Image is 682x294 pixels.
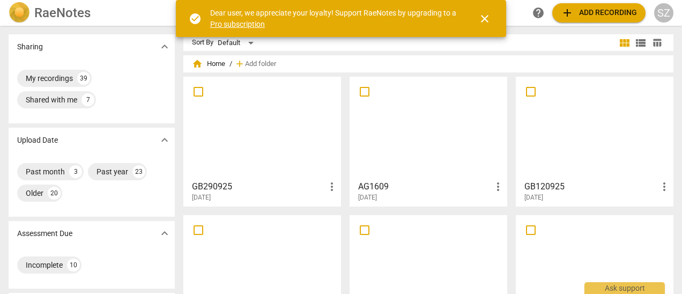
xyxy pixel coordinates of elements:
button: List view [633,35,649,51]
p: Upload Date [17,135,58,146]
p: Sharing [17,41,43,53]
span: expand_more [158,227,171,240]
div: Ask support [584,282,665,294]
div: My recordings [26,73,73,84]
img: Logo [9,2,30,24]
h3: GB120925 [524,180,658,193]
p: Assessment Due [17,228,72,239]
div: 23 [132,165,145,178]
span: add [561,6,574,19]
button: Tile view [617,35,633,51]
span: view_list [634,36,647,49]
span: Add recording [561,6,637,19]
span: / [229,60,232,68]
div: Dear user, we appreciate your loyalty! Support RaeNotes by upgrading to a [210,8,459,30]
span: close [478,12,491,25]
button: Show more [157,132,173,148]
span: expand_more [158,134,171,146]
span: more_vert [492,180,505,193]
span: [DATE] [524,193,543,202]
button: Upload [552,3,646,23]
div: Older [26,188,43,199]
div: 7 [81,93,94,106]
button: SZ [654,3,673,23]
span: table_chart [652,38,662,48]
span: more_vert [658,180,671,193]
div: 39 [77,72,90,85]
span: Home [192,58,225,69]
a: GB290925[DATE] [187,80,337,202]
a: LogoRaeNotes [9,2,173,24]
button: Close [472,6,498,32]
a: GB120925[DATE] [520,80,670,202]
span: Add folder [245,60,276,68]
div: Shared with me [26,94,77,105]
button: Show more [157,225,173,241]
span: add [234,58,245,69]
a: Pro subscription [210,20,265,28]
span: expand_more [158,40,171,53]
span: home [192,58,203,69]
h3: GB290925 [192,180,325,193]
div: Sort By [192,39,213,47]
div: 20 [48,187,61,200]
div: 3 [69,165,82,178]
a: Help [529,3,548,23]
h2: RaeNotes [34,5,91,20]
button: Table view [649,35,665,51]
span: help [532,6,545,19]
span: more_vert [325,180,338,193]
span: [DATE] [358,193,377,202]
div: Incomplete [26,260,63,270]
div: 10 [67,259,80,271]
span: check_circle [189,12,202,25]
h3: AG1609 [358,180,492,193]
div: Default [218,34,257,52]
div: Past year [97,166,128,177]
button: Show more [157,39,173,55]
span: [DATE] [192,193,211,202]
div: Past month [26,166,65,177]
a: AG1609[DATE] [353,80,503,202]
span: view_module [618,36,631,49]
